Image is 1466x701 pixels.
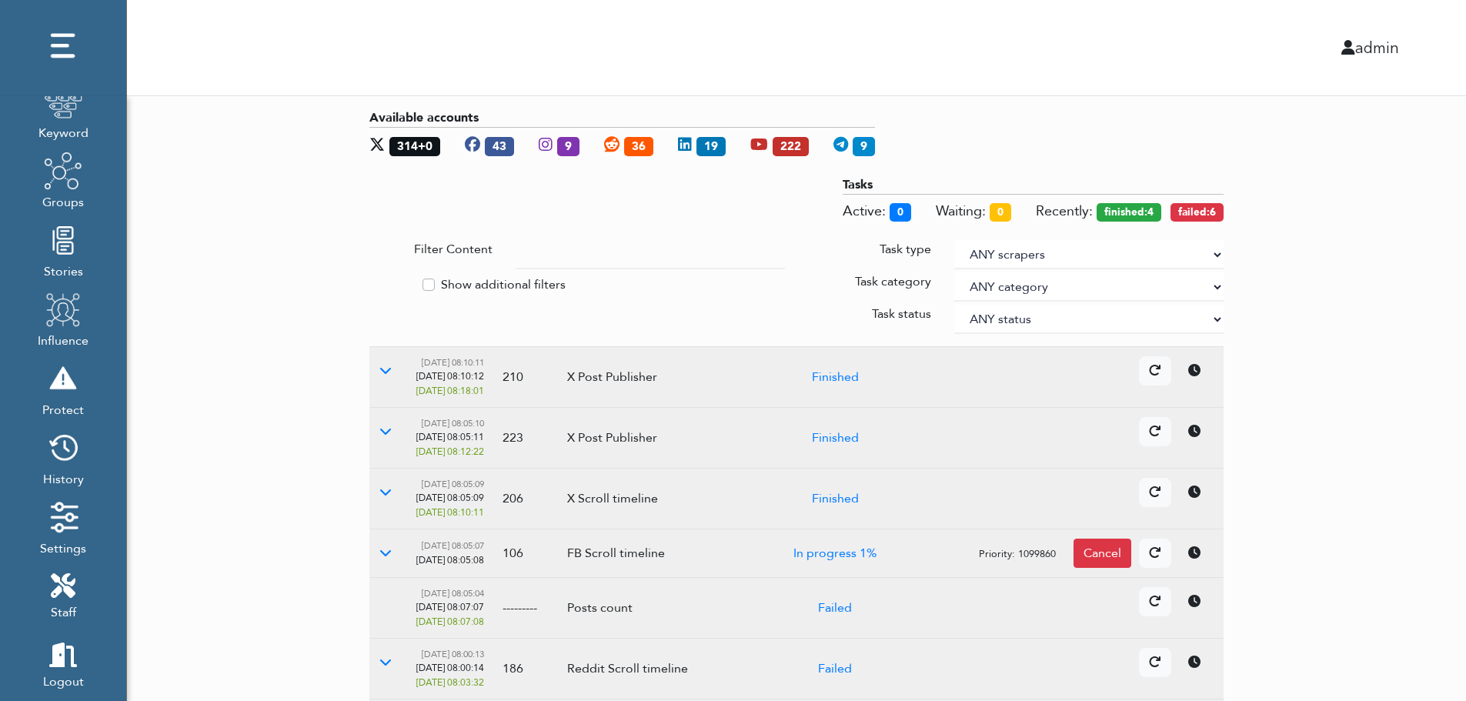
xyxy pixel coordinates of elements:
span: Staff [51,600,76,622]
a: Failed [818,599,852,616]
span: Tasks failed in last 30 minutes [1170,203,1224,222]
td: Reddit Scroll timeline [558,639,728,699]
span: 43 [485,137,514,156]
div: started at, 08/11/2025, 08:05:11 [416,430,484,444]
small: Priority: 1099860 [979,547,1056,561]
span: Tasks awaiting for execution [936,202,986,221]
div: Reddit [592,128,666,163]
div: Linkedin [666,128,738,163]
div: started at, 08/11/2025, 08:05:08 [416,553,484,567]
div: started at, 08/11/2025, 08:07:07 [416,600,484,614]
a: Finished [812,369,859,386]
span: 223 [503,429,523,446]
div: created at, 08/11/2025, 08:05:09 [416,478,484,491]
img: stories.png [44,221,82,259]
div: started at, 08/11/2025, 08:05:09 [416,491,484,505]
span: 106 [503,545,523,562]
div: X (login/pass + api accounts) [369,128,452,163]
span: Tasks executing now [843,202,886,221]
div: finished at, 08/11/2025, 08:03:32 [416,676,484,689]
div: created at, 08/11/2025, 08:05:04 [416,587,484,600]
div: finished at, 08/11/2025, 08:10:11 [416,506,484,519]
label: Task category [855,272,931,291]
span: 36 [624,137,653,156]
div: created at, 08/11/2025, 08:05:07 [416,539,484,552]
td: Posts count [558,578,728,639]
div: created at, 08/11/2025, 08:00:13 [416,648,484,661]
span: 9 [853,137,875,156]
a: Finished [812,429,859,446]
span: --------- [503,599,537,616]
span: 222 [773,137,809,156]
span: Stories [44,259,83,281]
div: Facebook [452,128,526,163]
label: Filter Content [414,240,493,259]
div: admin [763,36,1411,59]
span: 0 [990,203,1011,222]
div: Available accounts [369,108,875,128]
img: groups.png [44,152,82,190]
div: started at, 08/11/2025, 08:10:12 [416,369,484,383]
label: Task type [880,240,931,259]
img: risk.png [44,359,82,398]
div: created at, 08/11/2025, 08:05:10 [416,417,484,430]
img: keyword.png [44,82,82,121]
td: X Post Publisher [558,347,728,408]
a: In progress 1% [793,545,877,562]
span: 210 [503,369,523,386]
div: started at, 08/11/2025, 08:00:14 [416,661,484,675]
span: History [43,467,84,489]
span: Recently: [1036,202,1093,221]
span: Keyword [38,121,88,142]
img: dots.png [44,27,82,65]
span: 9 [557,137,579,156]
div: finished at, 08/11/2025, 08:18:01 [416,384,484,398]
td: X Scroll timeline [558,469,728,529]
a: Finished [812,490,859,507]
label: Show additional filters [441,275,566,294]
span: Tasks finished in last 30 minutes [1097,203,1161,222]
div: Instagram [526,128,592,163]
span: 19 [696,137,726,156]
span: 0 [890,203,911,222]
span: 206 [503,490,523,507]
img: history.png [44,429,82,467]
div: Cancel [1074,539,1131,568]
img: profile.png [44,290,82,329]
span: 314+0 [389,137,440,156]
img: settings.png [44,498,82,536]
label: Task status [872,305,931,323]
div: Youtube [738,128,821,163]
span: 186 [503,660,523,677]
div: finished at, 08/11/2025, 08:07:08 [416,615,484,629]
span: Settings [40,536,86,558]
div: Telegram [821,128,875,163]
span: Groups [42,190,84,212]
div: finished at, 08/11/2025, 08:12:22 [416,445,484,459]
div: Tasks [843,175,1224,195]
span: Logout [43,669,84,691]
span: Influence [38,329,88,350]
div: created at, 08/11/2025, 08:10:11 [416,356,484,369]
td: FB Scroll timeline [558,529,728,578]
td: X Post Publisher [558,408,728,469]
a: Failed [818,660,852,677]
span: Protect [42,398,84,419]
